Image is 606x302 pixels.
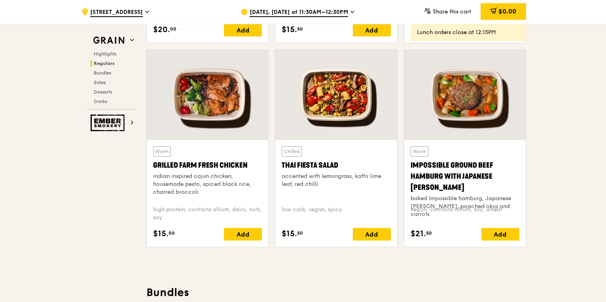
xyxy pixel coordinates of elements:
[170,26,176,32] span: 00
[91,115,127,131] img: Ember Smokery web logo
[146,285,526,300] h3: Bundles
[282,24,297,36] span: $15.
[411,146,428,157] div: Warm
[411,160,519,193] div: Impossible Ground Beef Hamburg with Japanese [PERSON_NAME]
[481,228,519,241] div: Add
[153,146,171,157] div: Warm
[282,146,302,157] div: Chilled
[94,89,112,95] span: Desserts
[224,24,262,36] div: Add
[411,206,519,222] div: vegan, contains allium, soy, wheat
[153,172,262,196] div: indian inspired cajun chicken, housemade pesto, spiced black rice, charred broccoli
[282,228,297,240] span: $15.
[153,160,262,171] div: Grilled Farm Fresh Chicken
[94,70,111,76] span: Bundles
[297,230,303,236] span: 50
[224,228,262,241] div: Add
[282,160,390,171] div: Thai Fiesta Salad
[417,29,520,36] div: Lunch orders close at 12:15PM
[411,195,519,218] div: baked Impossible hamburg, Japanese [PERSON_NAME], poached okra and carrots
[282,172,390,188] div: accented with lemongrass, kaffir lime leaf, red chilli
[94,80,106,85] span: Sides
[353,228,391,241] div: Add
[153,206,262,222] div: high protein, contains allium, dairy, nuts, soy
[90,8,143,17] span: [STREET_ADDRESS]
[411,228,426,240] span: $21.
[153,228,169,240] span: $15.
[353,24,391,36] div: Add
[282,206,390,222] div: low carb, vegan, spicy
[94,61,115,66] span: Regulars
[498,8,516,15] span: $0.00
[250,8,348,17] span: [DATE], [DATE] at 11:30AM–12:30PM
[426,230,432,236] span: 50
[297,26,303,32] span: 50
[169,230,175,236] span: 00
[153,24,170,36] span: $20.
[94,99,107,104] span: Drinks
[91,33,127,48] img: Grain web logo
[433,8,471,15] span: Share this cart
[94,51,116,57] span: Highlights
